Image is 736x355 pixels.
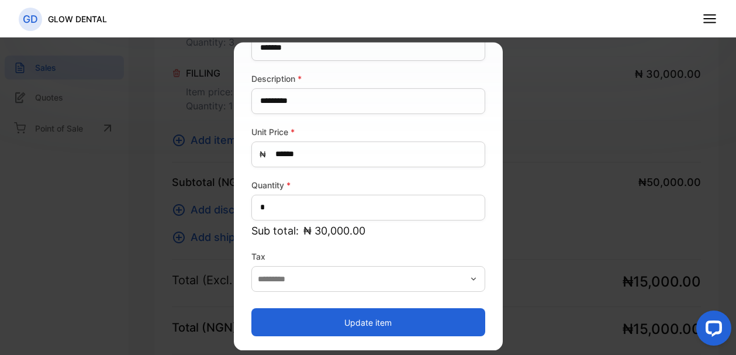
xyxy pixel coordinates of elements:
span: ₦ 30,000.00 [303,223,365,239]
p: Sub total: [251,223,485,239]
label: Tax [251,250,485,263]
span: ₦ [260,148,266,160]
label: Description [251,73,485,85]
label: Quantity [251,179,485,191]
label: Unit Price [251,126,485,138]
p: GD [23,12,38,27]
iframe: LiveChat chat widget [687,306,736,355]
button: Update item [251,309,485,337]
p: GLOW DENTAL [48,13,107,25]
